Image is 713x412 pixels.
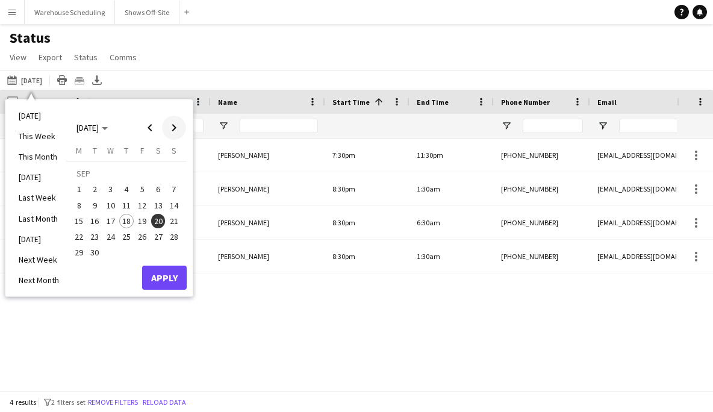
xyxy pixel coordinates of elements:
app-action-btn: Print [55,73,69,87]
span: Phone Number [501,98,550,107]
div: [EMAIL_ADDRESS][DOMAIN_NAME] [590,240,711,273]
button: 07-09-2025 [166,181,182,197]
span: 4 [119,183,134,197]
button: 29-09-2025 [71,245,87,260]
span: S [156,145,161,156]
span: F [140,145,145,156]
span: 21 [167,214,181,228]
a: Comms [105,49,142,65]
li: [DATE] [11,105,66,126]
span: 10 [104,198,118,213]
span: 2 filters set [51,398,86,407]
input: Email Filter Input [619,119,703,133]
span: 23 [88,229,102,244]
span: [PERSON_NAME] [218,151,269,160]
button: 14-09-2025 [166,198,182,213]
span: 3 [104,183,118,197]
button: 04-09-2025 [119,181,134,197]
span: [DATE] [76,122,99,133]
app-action-btn: Crew files as ZIP [72,73,87,87]
div: 7:30pm [325,139,409,172]
li: Last Week [11,187,66,208]
span: [PERSON_NAME] [218,218,269,227]
span: [PERSON_NAME] [218,252,269,261]
span: 5 [135,183,149,197]
button: Reload data [140,396,188,409]
span: T [124,145,128,156]
span: 2 [88,183,102,197]
button: 21-09-2025 [166,213,182,229]
button: Open Filter Menu [218,120,229,131]
span: S [172,145,176,156]
button: 09-09-2025 [87,198,102,213]
div: 8:30pm [325,240,409,273]
button: Remove filters [86,396,140,409]
app-action-btn: Export XLSX [90,73,104,87]
span: 14 [167,198,181,213]
button: Open Filter Menu [597,120,608,131]
span: 29 [72,246,86,260]
span: 24 [104,229,118,244]
span: 12 [135,198,149,213]
button: 30-09-2025 [87,245,102,260]
div: [PHONE_NUMBER] [494,172,590,205]
div: 1:30am [409,240,494,273]
span: 13 [151,198,166,213]
span: 30 [88,246,102,260]
span: Status [74,52,98,63]
div: [EMAIL_ADDRESS][DOMAIN_NAME] [590,172,711,205]
span: 19 [135,214,149,228]
span: Comms [110,52,137,63]
button: 02-09-2025 [87,181,102,197]
li: Next Week [11,249,66,270]
button: 19-09-2025 [134,213,150,229]
li: This Month [11,146,66,167]
button: 13-09-2025 [150,198,166,213]
div: 8:30pm [325,172,409,205]
button: 05-09-2025 [134,181,150,197]
div: [PHONE_NUMBER] [494,139,590,172]
button: 03-09-2025 [103,181,119,197]
button: 17-09-2025 [103,213,119,229]
span: 16 [88,214,102,228]
a: Status [69,49,102,65]
span: 22 [72,229,86,244]
div: 8:30pm [325,206,409,239]
span: 8 [72,198,86,213]
span: 9 [88,198,102,213]
span: 15 [72,214,86,228]
a: Export [34,49,67,65]
td: SEP [71,166,182,181]
button: Choose month and year [72,117,113,139]
span: 11 [119,198,134,213]
button: Shows Off-Site [115,1,179,24]
span: 17 [104,214,118,228]
button: 15-09-2025 [71,213,87,229]
span: 7 [167,183,181,197]
span: Role [98,98,113,107]
button: [DATE] [5,73,45,87]
li: [DATE] [11,167,66,187]
li: [DATE] [11,229,66,249]
span: 6 [151,183,166,197]
div: 11:30pm [409,139,494,172]
button: 24-09-2025 [103,229,119,245]
button: 18-09-2025 [119,213,134,229]
span: W [107,145,114,156]
button: Open Filter Menu [501,120,512,131]
button: Warehouse Scheduling [25,1,115,24]
span: 27 [151,229,166,244]
button: 22-09-2025 [71,229,87,245]
button: 10-09-2025 [103,198,119,213]
span: T [93,145,97,156]
button: Previous month [138,116,162,140]
button: 06-09-2025 [150,181,166,197]
span: 26 [135,229,149,244]
li: Last Month [11,208,66,229]
div: [PHONE_NUMBER] [494,240,590,273]
button: 01-09-2025 [71,181,87,197]
button: 08-09-2025 [71,198,87,213]
button: 12-09-2025 [134,198,150,213]
span: Start Time [332,98,370,107]
div: 1:30am [409,172,494,205]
